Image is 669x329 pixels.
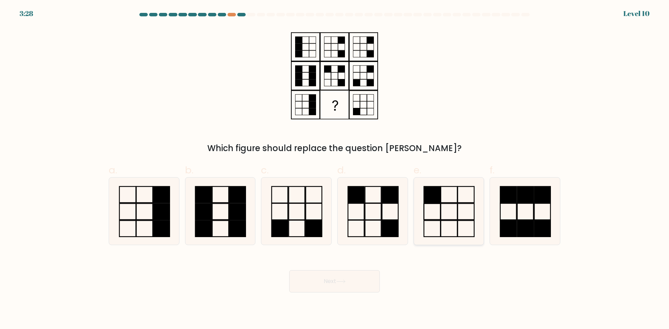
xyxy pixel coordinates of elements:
[414,163,421,177] span: e.
[20,8,33,19] div: 3:28
[490,163,494,177] span: f.
[623,8,649,19] div: Level 10
[261,163,269,177] span: c.
[113,142,556,155] div: Which figure should replace the question [PERSON_NAME]?
[337,163,346,177] span: d.
[109,163,117,177] span: a.
[289,270,380,292] button: Next
[185,163,193,177] span: b.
